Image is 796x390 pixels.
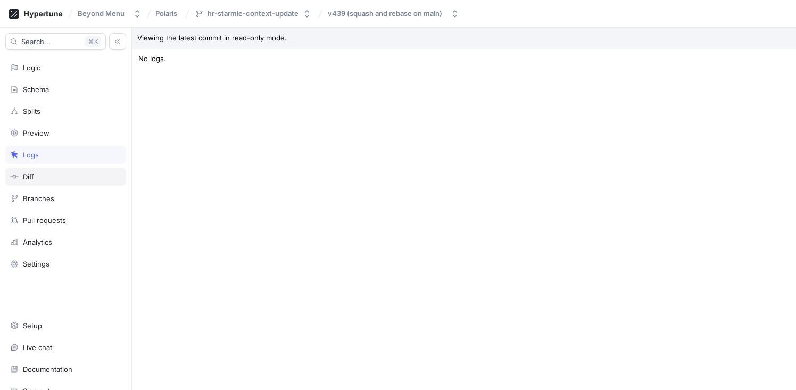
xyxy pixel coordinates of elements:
button: Beyond Menu [73,5,146,22]
div: Diff [23,172,34,181]
div: Schema [23,85,49,94]
div: Analytics [23,238,52,246]
div: K [85,36,101,47]
div: No logs. [132,49,796,69]
div: Logic [23,63,40,72]
div: hr-starmie-context-update [208,9,298,18]
a: Documentation [5,360,126,378]
button: Search...K [5,33,106,50]
div: Splits [23,107,40,115]
div: Live chat [23,343,52,352]
button: v439 (squash and rebase on main) [324,5,463,22]
div: Branches [23,194,54,203]
div: Setup [23,321,42,330]
div: Preview [23,129,49,137]
div: Settings [23,260,49,268]
div: Beyond Menu [78,9,125,18]
span: Polaris [155,10,177,17]
div: Logs [23,151,39,159]
div: Documentation [23,365,72,374]
button: hr-starmie-context-update [190,5,316,22]
p: Viewing the latest commit in read-only mode. [132,28,796,49]
span: Search... [21,38,51,45]
div: v439 (squash and rebase on main) [328,9,442,18]
div: Pull requests [23,216,66,225]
